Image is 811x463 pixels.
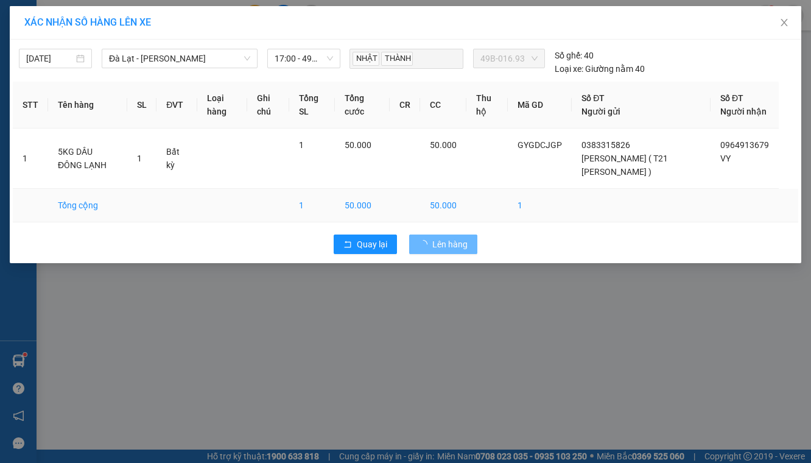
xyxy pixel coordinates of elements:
span: Số ĐT [581,93,605,103]
span: XÁC NHẬN SỐ HÀNG LÊN XE [24,16,151,28]
input: 13/09/2025 [26,52,74,65]
span: 49B-016.93 [480,49,538,68]
th: Thu hộ [466,82,508,129]
td: 1 [508,189,572,222]
span: 1 [137,154,142,163]
button: rollbackQuay lại [334,235,397,254]
span: Người gửi [581,107,620,116]
span: Gửi: [10,12,29,24]
th: SL [127,82,156,129]
div: BX Phía Bắc BMT [142,10,240,40]
th: ĐVT [156,82,197,129]
span: NHẬT [353,52,379,66]
th: Tổng SL [289,82,335,129]
td: 50.000 [335,189,389,222]
div: 0964913679 [142,54,240,71]
th: Mã GD [508,82,572,129]
span: Lên hàng [432,238,468,251]
td: 1 [289,189,335,222]
th: Tên hàng [48,82,127,129]
span: 50.000 [430,140,457,150]
span: 17:00 - 49B-016.93 [275,49,333,68]
span: rollback [343,240,352,250]
span: Người nhận [720,107,767,116]
th: CR [390,82,420,129]
div: VY [142,40,240,54]
span: CƯ WIN [160,71,226,93]
td: 1 [13,129,48,189]
span: close [779,18,789,27]
th: Ghi chú [247,82,290,129]
div: 0383315826 [10,83,134,101]
th: Tổng cước [335,82,389,129]
span: 50.000 [345,140,371,150]
div: [PERSON_NAME] ( T21 [PERSON_NAME] ) [10,40,134,83]
div: VP [GEOGRAPHIC_DATA] [10,10,134,40]
span: loading [419,240,432,249]
span: down [244,55,251,62]
td: 5KG DÂU ĐÔNG LẠNH [48,129,127,189]
div: Giường nằm 40 [555,62,645,76]
span: VY [720,154,731,163]
td: 50.000 [420,189,466,222]
span: Số ĐT [720,93,743,103]
td: Bất kỳ [156,129,197,189]
span: THÀNH [381,52,413,66]
span: 1 [299,140,304,150]
span: [PERSON_NAME] ( T21 [PERSON_NAME] ) [581,154,668,177]
span: DĐ: [142,78,160,91]
span: Quay lại [357,238,387,251]
span: GYGDCJGP [518,140,562,150]
th: CC [420,82,466,129]
span: 0964913679 [720,140,769,150]
th: STT [13,82,48,129]
span: Loại xe: [555,62,583,76]
span: Đà Lạt - Gia Lai [109,49,250,68]
span: 0383315826 [581,140,630,150]
span: Nhận: [142,12,172,24]
span: Số ghế: [555,49,582,62]
td: Tổng cộng [48,189,127,222]
th: Loại hàng [197,82,247,129]
button: Lên hàng [409,235,477,254]
button: Close [767,6,801,40]
div: 40 [555,49,594,62]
